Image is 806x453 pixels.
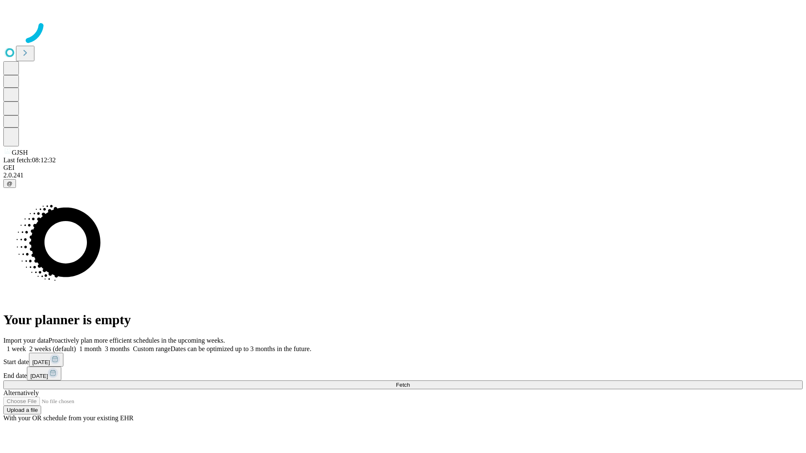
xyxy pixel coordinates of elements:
[7,180,13,187] span: @
[396,382,410,388] span: Fetch
[29,353,63,367] button: [DATE]
[3,164,803,172] div: GEI
[7,345,26,352] span: 1 week
[27,367,61,380] button: [DATE]
[3,414,133,422] span: With your OR schedule from your existing EHR
[3,312,803,328] h1: Your planner is empty
[3,179,16,188] button: @
[3,406,41,414] button: Upload a file
[105,345,130,352] span: 3 months
[3,367,803,380] div: End date
[32,359,50,365] span: [DATE]
[79,345,102,352] span: 1 month
[3,156,56,164] span: Last fetch: 08:12:32
[3,380,803,389] button: Fetch
[29,345,76,352] span: 2 weeks (default)
[3,389,39,396] span: Alternatively
[49,337,225,344] span: Proactively plan more efficient schedules in the upcoming weeks.
[170,345,311,352] span: Dates can be optimized up to 3 months in the future.
[3,337,49,344] span: Import your data
[30,373,48,379] span: [DATE]
[133,345,170,352] span: Custom range
[12,149,28,156] span: GJSH
[3,353,803,367] div: Start date
[3,172,803,179] div: 2.0.241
